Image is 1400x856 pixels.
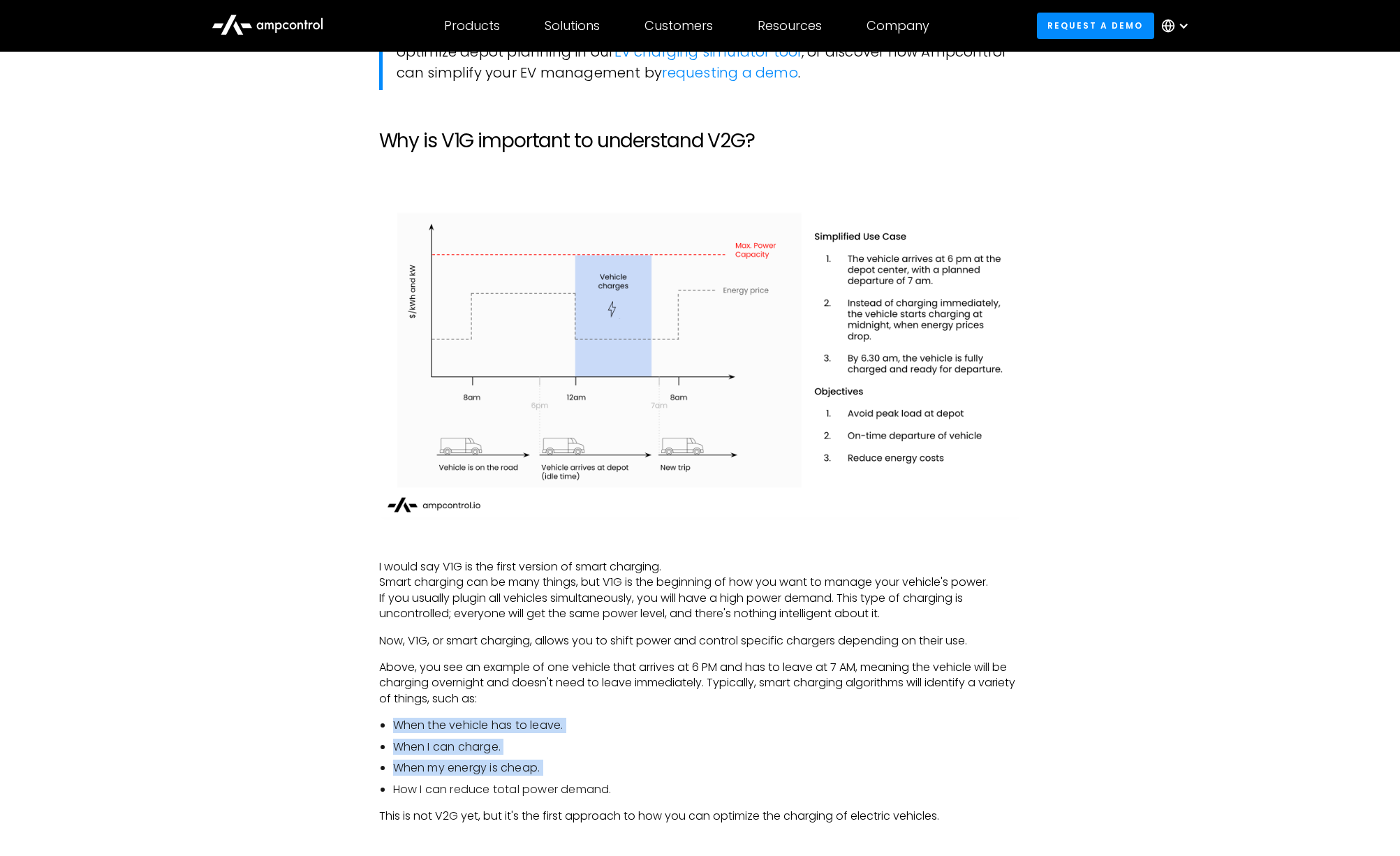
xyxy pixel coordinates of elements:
[393,782,1022,797] li: How I can reduce total power demand.
[393,760,1022,776] li: When my energy is cheap.
[393,718,1022,733] li: When the vehicle has to leave.
[644,18,713,34] div: Customers
[379,633,1022,649] p: Now, V1G, or smart charging, allows you to shift power and control specific chargers depending on...
[1037,13,1154,38] a: Request a demo
[393,739,1022,755] li: When I can charge.
[867,18,929,34] div: Company
[444,18,500,34] div: Products
[758,18,822,34] div: Resources
[379,203,1022,520] img: V1G or smart charging for electric vehicles
[545,18,600,34] div: Solutions
[662,63,797,82] a: requesting a demo
[379,13,1022,90] blockquote: Take control of your fleet’s V1G charging strategy—calculate energy costs and optimize depot plan...
[614,42,802,61] a: EV charging simulator tool
[379,660,1022,707] p: Above, you see an example of one vehicle that arrives at 6 PM and has to leave at 7 AM, meaning t...
[379,809,1022,824] p: This is not V2G yet, but it's the first approach to how you can optimize the charging of electric...
[379,559,1022,622] p: I would say V1G is the first version of smart charging. Smart charging can be many things, but V1...
[379,129,1022,153] h2: Why is V1G important to understand V2G?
